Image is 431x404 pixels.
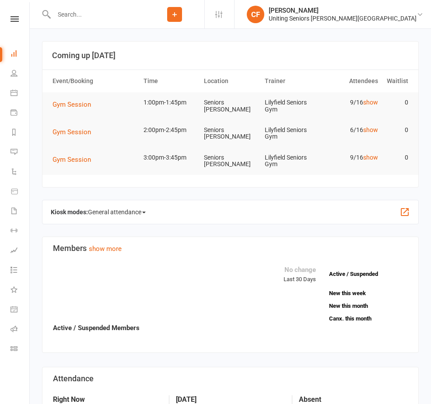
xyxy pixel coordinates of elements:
[200,70,260,92] th: Location
[53,395,162,404] strong: Right Now
[382,147,412,168] td: 0
[53,128,91,136] span: Gym Session
[247,6,264,23] div: CF
[261,147,321,175] td: Lilyfield Seniors Gym
[329,303,408,309] a: New this month
[261,120,321,147] td: Lilyfield Seniors Gym
[363,99,378,106] a: show
[269,14,417,22] div: Uniting Seniors [PERSON_NAME][GEOGRAPHIC_DATA]
[200,147,260,175] td: Seniors [PERSON_NAME]
[53,244,408,253] h3: Members
[299,395,408,404] strong: Absent
[200,120,260,147] td: Seniors [PERSON_NAME]
[140,70,200,92] th: Time
[325,265,414,283] a: Active / Suspended
[53,154,97,165] button: Gym Session
[89,245,122,253] a: show more
[53,324,140,332] strong: Active / Suspended Members
[11,123,30,143] a: Reports
[49,70,140,92] th: Event/Booking
[284,265,316,275] div: No change
[261,92,321,120] td: Lilyfield Seniors Gym
[11,182,30,202] a: Product Sales
[11,64,30,84] a: People
[321,92,382,113] td: 9/16
[53,374,408,383] h3: Attendance
[321,70,382,92] th: Attendees
[382,120,412,140] td: 0
[363,126,378,133] a: show
[382,70,412,92] th: Waitlist
[140,120,200,140] td: 2:00pm-2:45pm
[382,92,412,113] td: 0
[52,51,409,60] h3: Coming up [DATE]
[363,154,378,161] a: show
[88,205,146,219] span: General attendance
[11,320,30,340] a: Roll call kiosk mode
[176,395,285,404] strong: [DATE]
[140,92,200,113] td: 1:00pm-1:45pm
[284,265,316,284] div: Last 30 Days
[200,92,260,120] td: Seniors [PERSON_NAME]
[329,290,408,296] a: New this week
[11,340,30,359] a: Class kiosk mode
[53,101,91,108] span: Gym Session
[53,156,91,164] span: Gym Session
[269,7,417,14] div: [PERSON_NAME]
[51,209,88,216] strong: Kiosk modes:
[53,127,97,137] button: Gym Session
[321,147,382,168] td: 9/16
[140,147,200,168] td: 3:00pm-3:45pm
[261,70,321,92] th: Trainer
[11,104,30,123] a: Payments
[11,300,30,320] a: General attendance kiosk mode
[11,281,30,300] a: What's New
[329,316,408,321] a: Canx. this month
[11,84,30,104] a: Calendar
[321,120,382,140] td: 6/16
[11,241,30,261] a: Assessments
[51,8,145,21] input: Search...
[53,99,97,110] button: Gym Session
[11,45,30,64] a: Dashboard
